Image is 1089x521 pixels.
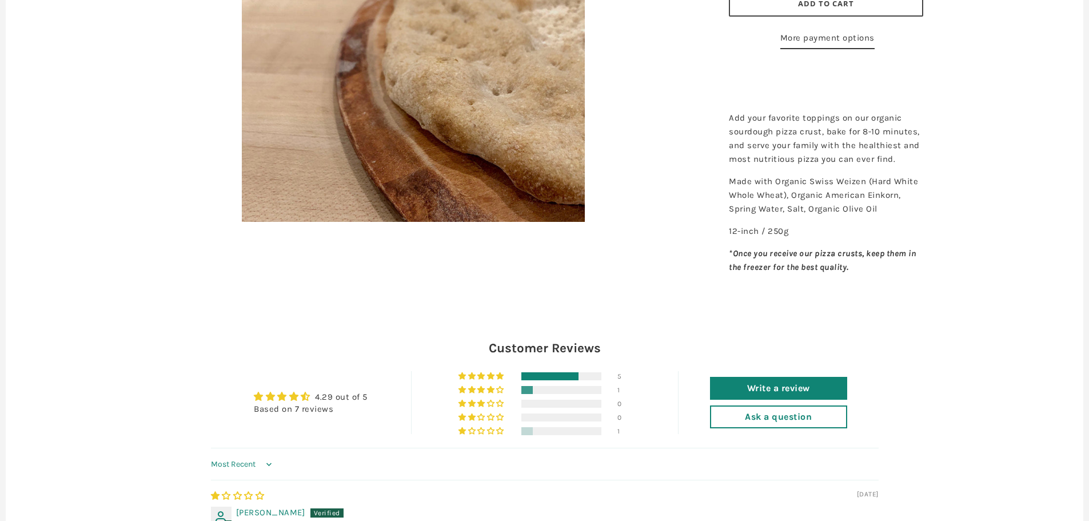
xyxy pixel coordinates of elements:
div: 14% (1) reviews with 4 star rating [458,386,506,394]
select: Sort dropdown [211,453,276,476]
div: Average rating is 4.29 stars [254,390,368,403]
div: 71% (5) reviews with 5 star rating [458,372,506,380]
p: Add your favorite toppings on our organic sourdough pizza crust, bake for 8-10 minutes, and serve... [729,111,923,166]
div: 14% (1) reviews with 1 star rating [458,427,506,435]
a: Write a review [710,377,847,400]
div: 1 [617,427,631,435]
h2: Customer Reviews [211,339,879,357]
span: 1 star review [211,491,265,501]
span: [PERSON_NAME] [236,507,305,518]
div: Based on 7 reviews [254,403,368,415]
a: More payment options [780,31,875,49]
span: [DATE] [857,490,879,499]
em: *Once you receive our pizza crusts, keep them in the freezer for the best quality. [729,248,916,272]
a: Ask a question [710,405,847,428]
div: 5 [617,372,631,380]
p: 12-inch / 250g [729,224,923,238]
p: Made with Organic Swiss Weizen (Hard White Whole Wheat), Organic American Einkorn, Spring Water, ... [729,174,923,216]
div: 1 [617,386,631,394]
a: 4.29 out of 5 [315,392,368,402]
